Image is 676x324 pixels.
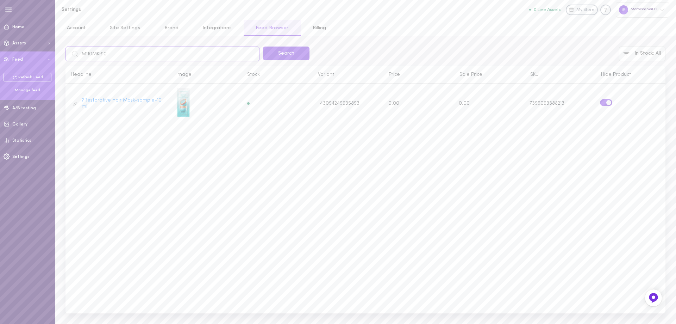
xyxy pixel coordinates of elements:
[619,47,665,61] button: In Stock: All
[301,20,338,36] a: Billing
[454,72,525,78] div: Sale Price
[600,5,611,15] div: Knowledge center
[383,72,454,78] div: Price
[55,20,98,36] a: Account
[12,25,25,29] span: Home
[12,41,26,45] span: Assets
[190,20,244,36] a: Integrations
[12,57,23,62] span: Feed
[4,73,51,81] a: Refresh Feed
[459,101,470,106] span: 0.00
[82,97,166,110] a: ?Restorative Hair Mask-sample-10 ml
[616,2,669,17] div: Moroccanoil PL
[244,20,300,36] a: Feed Browser
[388,101,399,106] span: 0.00
[62,7,178,12] h1: Settings
[529,7,561,12] button: 0 Live Assets
[98,20,152,36] a: Site Settings
[152,20,190,36] a: Brand
[12,139,31,143] span: Statistics
[566,5,598,15] a: My Store
[12,155,30,159] span: Settings
[242,72,313,78] div: Stock
[263,47,309,60] button: Search
[4,88,51,93] div: Manage feed
[576,7,595,13] span: My Store
[320,100,359,107] span: 43094249635893
[525,72,596,78] div: SKU
[596,72,666,78] div: Hide Product
[313,72,383,78] div: Variant
[12,122,27,127] span: Gallery
[648,293,659,303] img: Feedback Button
[529,7,566,12] a: 0 Live Assets
[65,72,171,78] div: Headline
[65,47,259,61] input: Search
[12,106,36,110] span: A/B testing
[171,72,242,78] div: Image
[530,101,564,106] span: 7399063388213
